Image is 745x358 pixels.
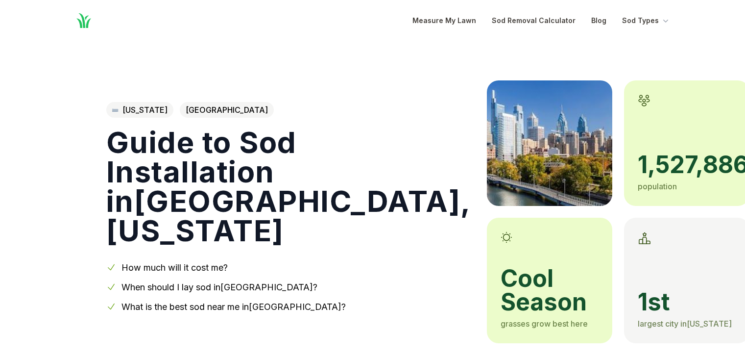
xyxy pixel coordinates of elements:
[180,102,274,118] span: [GEOGRAPHIC_DATA]
[638,153,736,177] span: 1,527,886
[412,15,476,26] a: Measure My Lawn
[591,15,606,26] a: Blog
[622,15,671,26] button: Sod Types
[112,108,119,112] img: Pennsylvania state outline
[638,181,677,191] span: population
[121,262,228,273] a: How much will it cost me?
[501,319,588,329] span: grasses grow best here
[106,102,173,118] a: [US_STATE]
[487,80,612,206] img: A picture of Philadelphia
[501,267,599,314] span: cool season
[106,128,471,245] h1: Guide to Sod Installation in [GEOGRAPHIC_DATA] , [US_STATE]
[492,15,576,26] a: Sod Removal Calculator
[638,319,732,329] span: largest city in [US_STATE]
[121,282,317,292] a: When should I lay sod in[GEOGRAPHIC_DATA]?
[638,290,736,314] span: 1st
[121,302,346,312] a: What is the best sod near me in[GEOGRAPHIC_DATA]?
